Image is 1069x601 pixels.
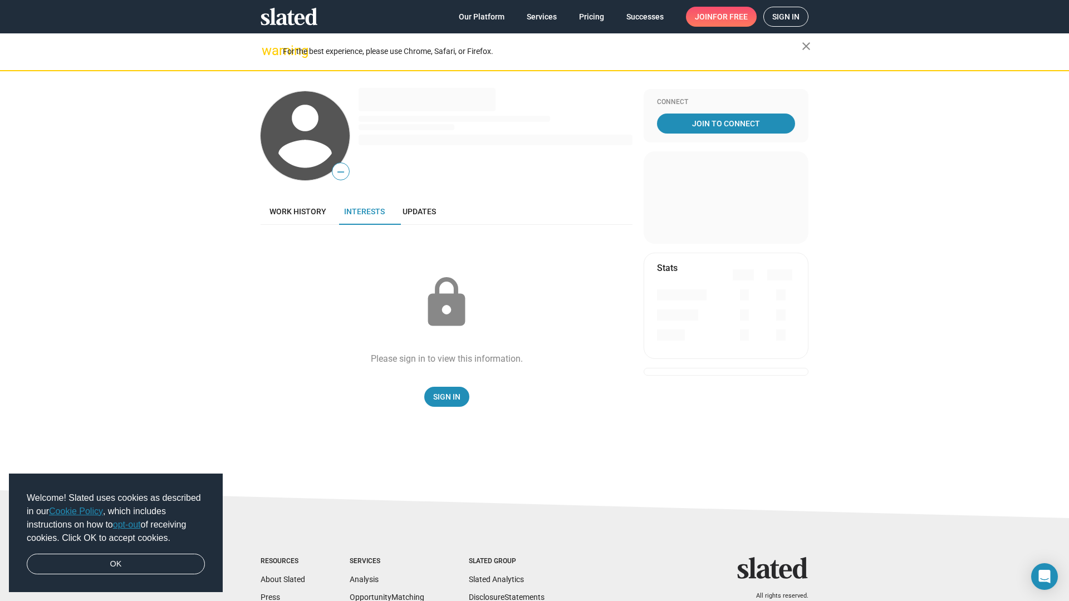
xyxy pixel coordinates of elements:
a: opt-out [113,520,141,529]
a: Updates [394,198,445,225]
mat-icon: close [800,40,813,53]
span: Work history [269,207,326,216]
span: Services [527,7,557,27]
div: Services [350,557,424,566]
a: Services [518,7,566,27]
a: Joinfor free [686,7,757,27]
a: Our Platform [450,7,513,27]
a: Successes [617,7,673,27]
span: Sign In [433,387,460,407]
span: Updates [403,207,436,216]
div: For the best experience, please use Chrome, Safari, or Firefox. [283,44,802,59]
div: Open Intercom Messenger [1031,563,1058,590]
div: Resources [261,557,305,566]
div: Slated Group [469,557,545,566]
a: Slated Analytics [469,575,524,584]
span: for free [713,7,748,27]
span: — [332,165,349,179]
a: About Slated [261,575,305,584]
a: Pricing [570,7,613,27]
span: Join [695,7,748,27]
a: Join To Connect [657,114,795,134]
div: Please sign in to view this information. [371,353,523,364]
span: Our Platform [459,7,504,27]
span: Successes [626,7,664,27]
span: Welcome! Slated uses cookies as described in our , which includes instructions on how to of recei... [27,491,205,545]
a: Sign in [763,7,808,27]
span: Pricing [579,7,604,27]
a: Interests [335,198,394,225]
div: cookieconsent [9,474,223,593]
span: Interests [344,207,385,216]
mat-icon: lock [419,275,474,331]
span: Join To Connect [659,114,793,134]
a: Work history [261,198,335,225]
a: dismiss cookie message [27,554,205,575]
div: Connect [657,98,795,107]
mat-icon: warning [262,44,275,57]
span: Sign in [772,7,800,26]
mat-card-title: Stats [657,262,678,274]
a: Cookie Policy [49,506,103,516]
a: Sign In [424,387,469,407]
a: Analysis [350,575,379,584]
